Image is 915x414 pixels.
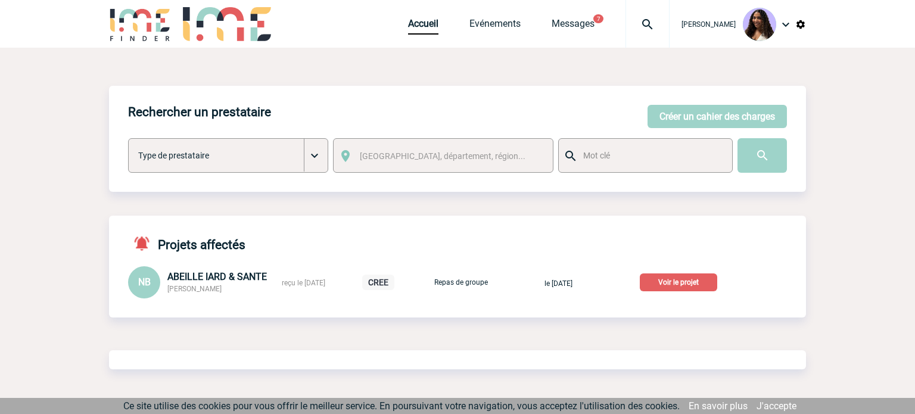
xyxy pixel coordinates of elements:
p: CREE [362,275,394,290]
span: [PERSON_NAME] [167,285,222,293]
button: 7 [593,14,603,23]
span: reçu le [DATE] [282,279,325,287]
a: Evénements [469,18,521,35]
a: Accueil [408,18,438,35]
h4: Projets affectés [128,235,245,252]
input: Mot clé [580,148,721,163]
img: 131234-0.jpg [743,8,776,41]
span: [PERSON_NAME] [681,20,736,29]
span: NB [138,276,151,288]
a: Voir le projet [640,276,722,287]
span: le [DATE] [544,279,572,288]
a: En savoir plus [689,400,748,412]
span: Ce site utilise des cookies pour vous offrir le meilleur service. En poursuivant votre navigation... [123,400,680,412]
span: [GEOGRAPHIC_DATA], département, région... [360,151,525,161]
a: Messages [552,18,595,35]
input: Submit [737,138,787,173]
img: notifications-active-24-px-r.png [133,235,158,252]
h4: Rechercher un prestataire [128,105,271,119]
p: Voir le projet [640,273,717,291]
img: IME-Finder [109,7,171,41]
span: ABEILLE IARD & SANTE [167,271,267,282]
p: Repas de groupe [431,278,491,287]
a: J'accepte [757,400,796,412]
